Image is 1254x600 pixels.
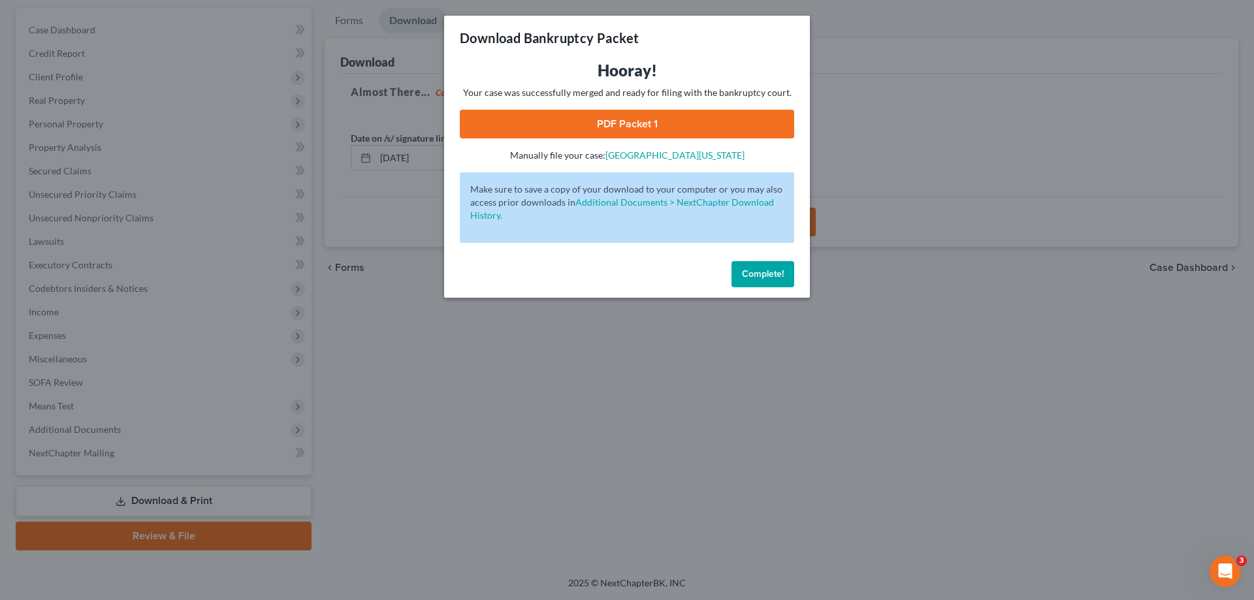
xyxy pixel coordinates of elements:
h3: Hooray! [460,60,794,81]
p: Manually file your case: [460,149,794,162]
h3: Download Bankruptcy Packet [460,29,639,47]
a: Additional Documents > NextChapter Download History. [470,197,774,221]
iframe: Intercom live chat [1210,556,1241,587]
span: Complete! [742,268,784,279]
p: Your case was successfully merged and ready for filing with the bankruptcy court. [460,86,794,99]
a: PDF Packet 1 [460,110,794,138]
button: Complete! [731,261,794,287]
span: 3 [1236,556,1247,566]
a: [GEOGRAPHIC_DATA][US_STATE] [605,150,745,161]
p: Make sure to save a copy of your download to your computer or you may also access prior downloads in [470,183,784,222]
